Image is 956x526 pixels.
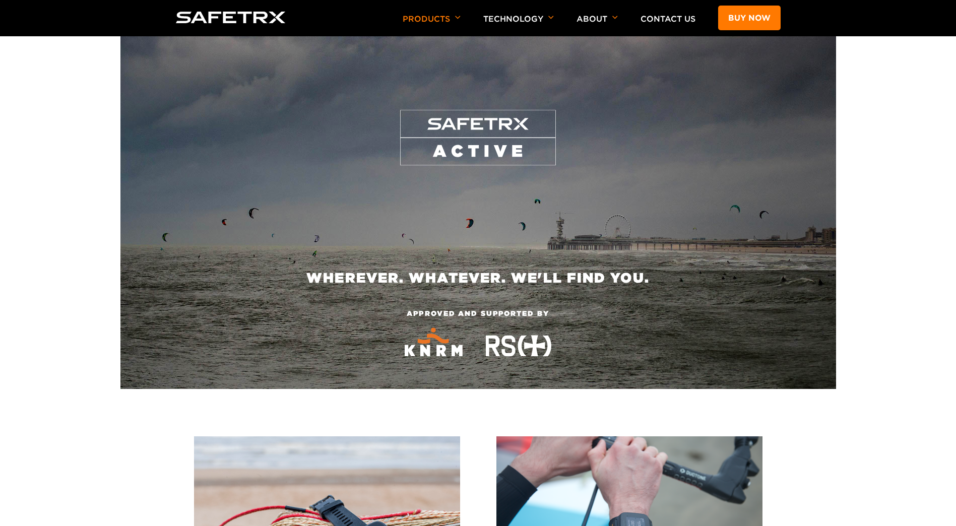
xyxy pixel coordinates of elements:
img: Hero SafeTrx [120,36,836,389]
img: SafeTrx Active logo [400,110,556,166]
h1: Wherever. Whatever. We'll find you. [306,272,650,284]
a: Buy now [718,6,781,30]
img: Arrow down icon [455,16,461,19]
p: About [577,14,618,36]
a: Contact Us [641,14,695,24]
img: Logo SafeTrx [176,12,286,23]
div: Approved and Supported by [395,309,561,358]
img: Arrow down icon [612,16,618,19]
p: Products [403,14,461,36]
img: Arrow down icon [548,16,554,19]
p: Technology [483,14,554,36]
